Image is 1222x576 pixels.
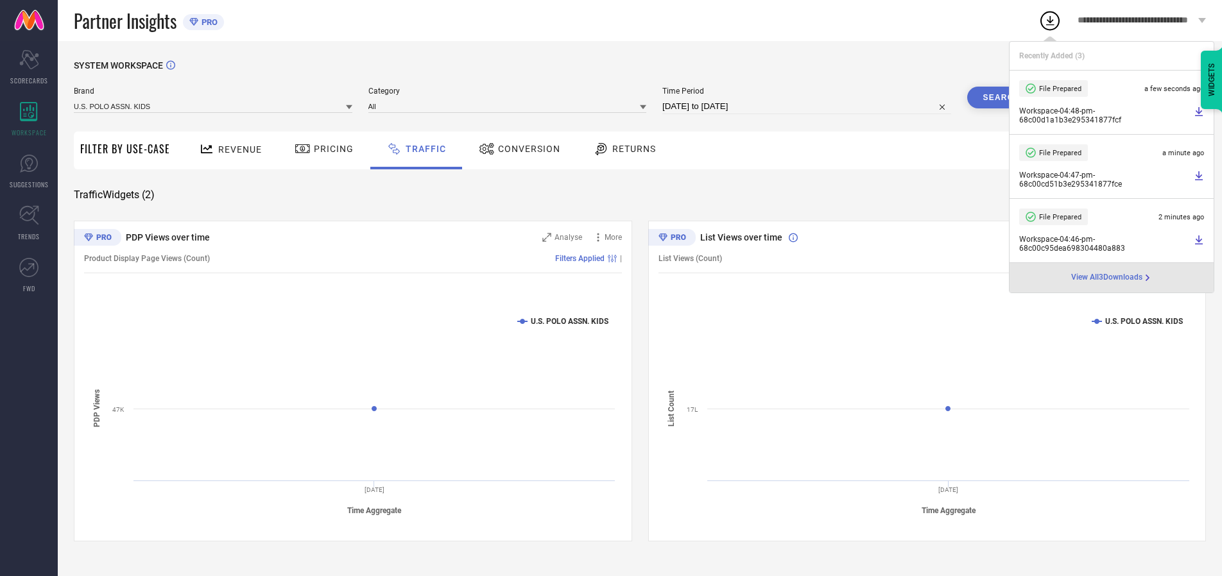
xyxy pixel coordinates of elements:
span: a few seconds ago [1144,85,1204,93]
span: 2 minutes ago [1158,213,1204,221]
span: SYSTEM WORKSPACE [74,60,163,71]
svg: Zoom [542,233,551,242]
span: SCORECARDS [10,76,48,85]
span: Partner Insights [74,8,176,34]
span: PDP Views over time [126,232,210,242]
span: SUGGESTIONS [10,180,49,189]
span: | [620,254,622,263]
span: Brand [74,87,352,96]
text: 47K [112,406,125,413]
span: a minute ago [1162,149,1204,157]
span: Revenue [218,144,262,155]
text: [DATE] [938,486,958,493]
span: View All 3 Downloads [1071,273,1142,283]
span: Filter By Use-Case [80,141,170,157]
a: View All3Downloads [1071,273,1153,283]
text: [DATE] [365,486,384,493]
span: Filters Applied [555,254,605,263]
div: Open download list [1038,9,1062,32]
span: Traffic [406,144,446,154]
span: Product Display Page Views (Count) [84,254,210,263]
span: File Prepared [1039,213,1081,221]
span: Pricing [314,144,354,154]
span: Workspace - 04:47-pm - 68c00cd51b3e295341877fce [1019,171,1191,189]
span: WORKSPACE [12,128,47,137]
div: Premium [74,229,121,248]
span: File Prepared [1039,149,1081,157]
span: Time Period [662,87,951,96]
button: Search [967,87,1037,108]
tspan: Time Aggregate [921,506,976,515]
tspan: PDP Views [92,389,101,427]
span: Workspace - 04:46-pm - 68c00c95dea698304480a883 [1019,235,1191,253]
text: U.S. POLO ASSN. KIDS [1105,317,1183,326]
span: FWD [23,284,35,293]
div: Premium [648,229,696,248]
span: Category [368,87,647,96]
span: Analyse [555,233,582,242]
span: Returns [612,144,656,154]
span: List Views over time [700,232,782,242]
span: More [605,233,622,242]
span: Workspace - 04:48-pm - 68c00d1a1b3e295341877fcf [1019,106,1191,124]
input: Select time period [662,99,951,114]
tspan: Time Aggregate [347,506,402,515]
span: TRENDS [18,232,40,241]
span: Conversion [498,144,560,154]
span: Traffic Widgets ( 2 ) [74,189,155,201]
span: PRO [198,17,218,27]
tspan: List Count [667,391,676,427]
span: List Views (Count) [658,254,722,263]
span: File Prepared [1039,85,1081,93]
text: 17L [687,406,698,413]
a: Download [1194,106,1204,124]
span: Recently Added ( 3 ) [1019,51,1085,60]
a: Download [1194,235,1204,253]
a: Download [1194,171,1204,189]
div: Open download page [1071,273,1153,283]
text: U.S. POLO ASSN. KIDS [531,317,608,326]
